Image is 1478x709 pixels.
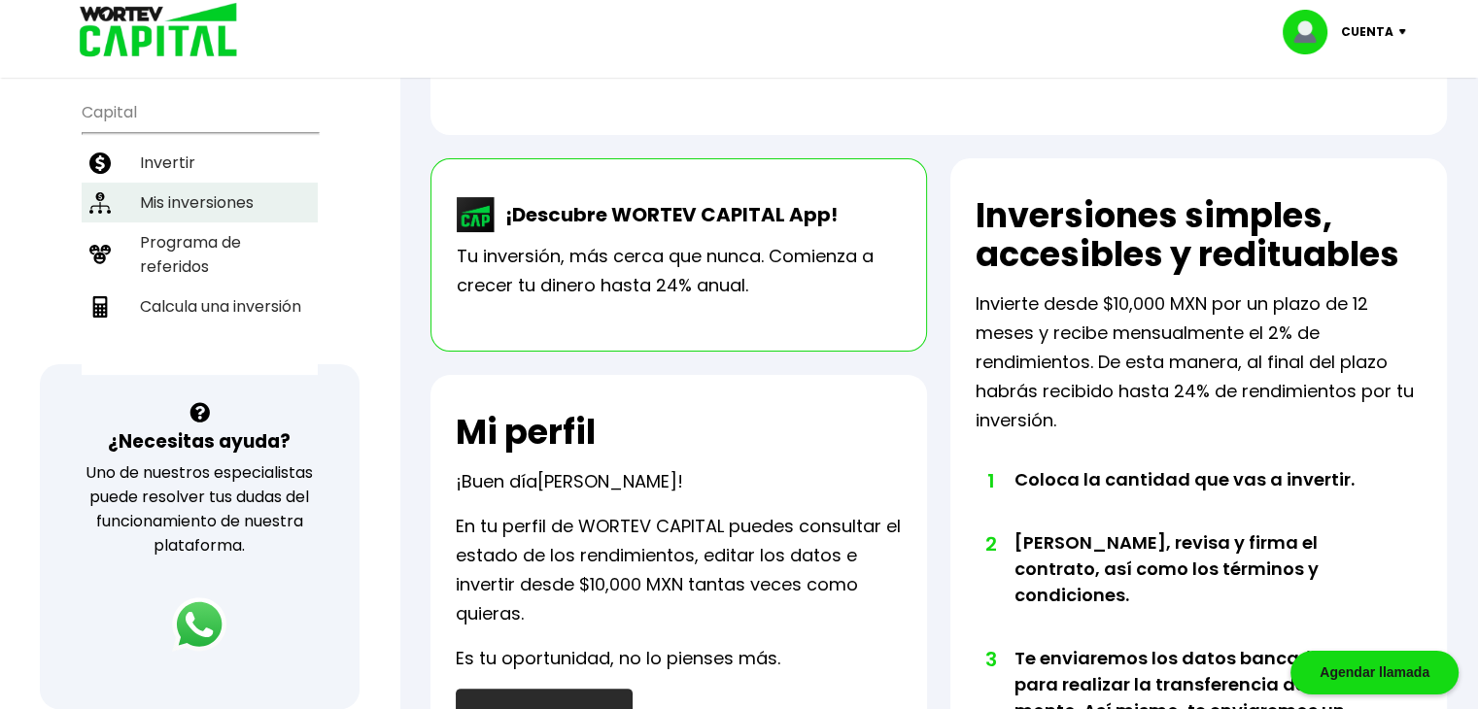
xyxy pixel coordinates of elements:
[976,289,1422,435] p: Invierte desde $10,000 MXN por un plazo de 12 meses y recibe mensualmente el 2% de rendimientos. ...
[89,296,111,318] img: calculadora-icon.17d418c4.svg
[65,460,334,557] p: Uno de nuestros especialistas puede resolver tus dudas del funcionamiento de nuestra plataforma.
[457,242,901,300] p: Tu inversión, más cerca que nunca. Comienza a crecer tu dinero hasta 24% anual.
[985,645,995,674] span: 3
[82,90,318,375] ul: Capital
[82,287,318,326] a: Calcula una inversión
[89,152,111,174] img: invertir-icon.b3b967d7.svg
[89,244,111,265] img: recomiendanos-icon.9b8e9327.svg
[89,192,111,214] img: inversiones-icon.6695dc30.svg
[82,143,318,183] a: Invertir
[82,222,318,287] a: Programa de referidos
[108,427,291,456] h3: ¿Necesitas ayuda?
[456,644,780,673] p: Es tu oportunidad, no lo pienses más.
[172,597,226,652] img: logos_whatsapp-icon.242b2217.svg
[1393,29,1420,35] img: icon-down
[456,413,596,452] h2: Mi perfil
[976,196,1422,274] h2: Inversiones simples, accesibles y redituables
[1283,10,1341,54] img: profile-image
[1341,17,1393,47] p: Cuenta
[457,197,496,232] img: wortev-capital-app-icon
[456,467,683,496] p: ¡Buen día !
[496,200,838,229] p: ¡Descubre WORTEV CAPITAL App!
[1014,466,1377,529] li: Coloca la cantidad que vas a invertir.
[985,466,995,495] span: 1
[1290,651,1459,694] div: Agendar llamada
[1014,529,1377,645] li: [PERSON_NAME], revisa y firma el contrato, así como los términos y condiciones.
[82,183,318,222] a: Mis inversiones
[456,512,902,628] p: En tu perfil de WORTEV CAPITAL puedes consultar el estado de los rendimientos, editar los datos e...
[985,529,995,558] span: 2
[537,469,677,493] span: [PERSON_NAME]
